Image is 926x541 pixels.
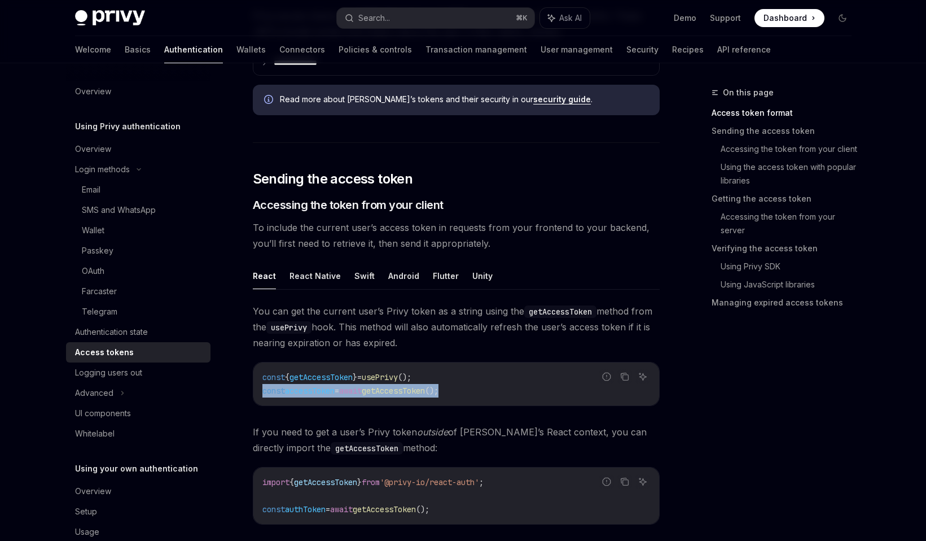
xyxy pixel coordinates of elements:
[66,139,210,159] a: Overview
[75,325,148,339] div: Authentication state
[331,442,403,455] code: getAccessToken
[75,427,115,440] div: Whitelabel
[82,244,113,258] div: Passkey
[75,346,134,359] div: Access tokens
[754,9,824,27] a: Dashboard
[264,95,275,106] svg: Info
[717,36,771,63] a: API reference
[721,258,861,276] a: Using Privy SDK
[330,504,353,514] span: await
[285,504,326,514] span: authToken
[280,94,648,105] span: Read more about [PERSON_NAME]’s tokens and their security in our .
[75,85,111,98] div: Overview
[559,12,582,24] span: Ask AI
[66,342,210,363] a: Access tokens
[398,372,411,382] span: ();
[335,386,339,396] span: =
[362,477,380,487] span: from
[721,276,861,294] a: Using JavaScript libraries
[75,142,111,156] div: Overview
[339,36,412,63] a: Policies & controls
[674,12,696,24] a: Demo
[75,366,142,379] div: Logging users out
[721,140,861,158] a: Accessing the token from your client
[672,36,704,63] a: Recipes
[635,474,650,489] button: Ask AI
[66,200,210,220] a: SMS and WhatsApp
[266,321,311,334] code: usePrivy
[262,504,285,514] span: const
[388,263,419,289] button: Android
[262,477,289,487] span: import
[82,224,104,237] div: Wallet
[66,403,210,424] a: UI components
[712,122,861,140] a: Sending the access token
[66,363,210,383] a: Logging users out
[712,294,861,312] a: Managing expired access tokens
[289,372,353,382] span: getAccessToken
[357,477,362,487] span: }
[416,504,429,514] span: ();
[425,386,438,396] span: ();
[599,369,614,384] button: Report incorrect code
[253,220,660,251] span: To include the current user’s access token in requests from your frontend to your backend, you’ll...
[710,12,741,24] a: Support
[164,36,223,63] a: Authentication
[66,261,210,281] a: OAuth
[626,36,659,63] a: Security
[285,372,289,382] span: {
[66,180,210,200] a: Email
[75,120,181,133] h5: Using Privy authentication
[66,481,210,501] a: Overview
[82,203,156,217] div: SMS and WhatsApp
[125,36,151,63] a: Basics
[712,104,861,122] a: Access token format
[326,504,330,514] span: =
[285,386,335,396] span: accessToken
[253,170,413,188] span: Sending the access token
[357,372,362,382] span: =
[66,220,210,241] a: Wallet
[75,407,131,420] div: UI components
[66,302,210,322] a: Telegram
[66,81,210,102] a: Overview
[66,241,210,261] a: Passkey
[82,285,117,298] div: Farcaster
[380,477,479,487] span: '@privy-io/react-auth'
[712,190,861,208] a: Getting the access token
[617,474,632,489] button: Copy the contents from the code block
[353,504,416,514] span: getAccessToken
[417,426,448,438] em: outside
[433,263,459,289] button: Flutter
[75,36,111,63] a: Welcome
[833,9,852,27] button: Toggle dark mode
[253,197,444,213] span: Accessing the token from your client
[289,477,294,487] span: {
[524,306,596,318] code: getAccessToken
[358,11,390,25] div: Search...
[479,477,484,487] span: ;
[472,263,493,289] button: Unity
[75,462,198,475] h5: Using your own authentication
[75,485,111,498] div: Overview
[66,322,210,342] a: Authentication state
[353,372,357,382] span: }
[75,163,130,176] div: Login methods
[516,14,528,23] span: ⌘ K
[362,372,398,382] span: usePrivy
[533,94,591,104] a: security guide
[66,501,210,522] a: Setup
[66,281,210,302] a: Farcaster
[236,36,266,63] a: Wallets
[337,8,534,28] button: Search...⌘K
[75,386,113,400] div: Advanced
[763,12,807,24] span: Dashboard
[253,303,660,351] span: You can get the current user’s Privy token as a string using the method from the hook. This metho...
[617,369,632,384] button: Copy the contents from the code block
[289,263,341,289] button: React Native
[75,505,97,518] div: Setup
[262,372,285,382] span: const
[294,477,357,487] span: getAccessToken
[721,208,861,239] a: Accessing the token from your server
[541,36,613,63] a: User management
